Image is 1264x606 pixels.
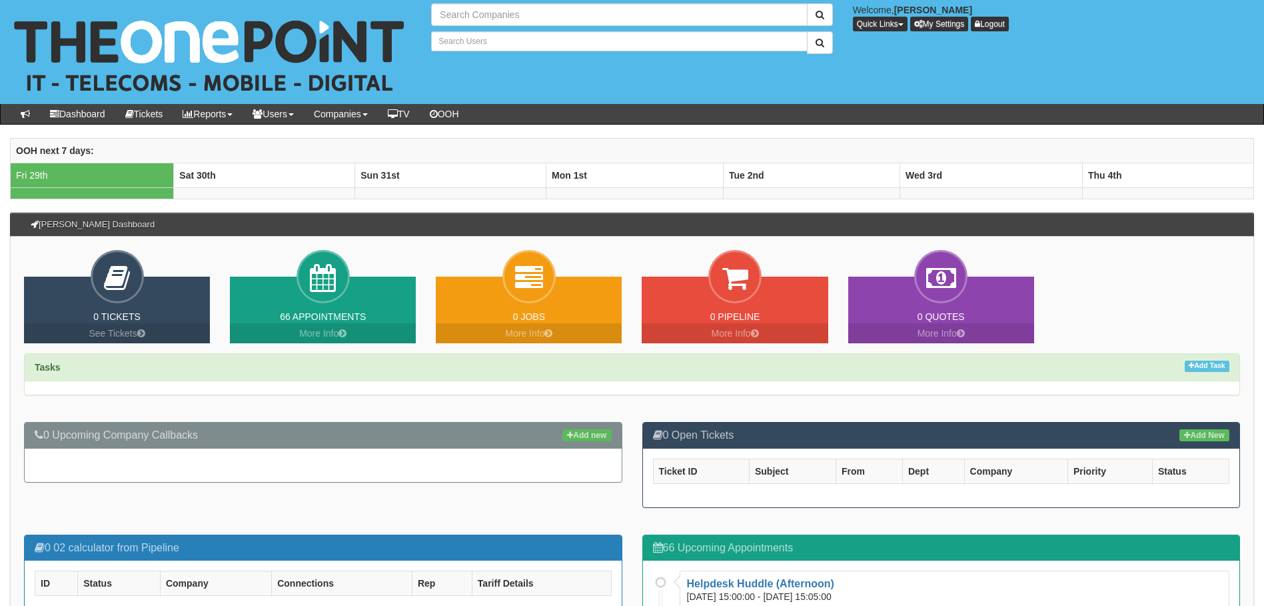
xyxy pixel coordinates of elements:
[24,323,210,343] a: See Tickets
[35,542,612,554] h3: 0 02 calculator from Pipeline
[174,163,355,187] th: Sat 30th
[11,163,174,187] td: Fri 29th
[160,571,271,596] th: Company
[723,163,900,187] th: Tue 2nd
[173,104,243,124] a: Reports
[304,104,378,124] a: Companies
[115,104,173,124] a: Tickets
[900,163,1082,187] th: Wed 3rd
[35,429,612,441] h3: 0 Upcoming Company Callbacks
[40,104,115,124] a: Dashboard
[653,429,1230,441] h3: 0 Open Tickets
[843,3,1264,31] div: Welcome,
[562,429,611,441] a: Add new
[653,542,1230,554] h3: 66 Upcoming Appointments
[1185,361,1229,372] a: Add Task
[35,362,61,373] strong: Tasks
[964,459,1067,483] th: Company
[513,311,545,322] a: 0 Jobs
[431,31,807,51] input: Search Users
[431,3,807,26] input: Search Companies
[1179,429,1229,441] a: Add New
[902,459,964,483] th: Dept
[1067,459,1152,483] th: Priority
[853,17,908,31] button: Quick Links
[642,323,828,343] a: More Info
[546,163,724,187] th: Mon 1st
[894,5,972,15] b: [PERSON_NAME]
[749,459,836,483] th: Subject
[355,163,546,187] th: Sun 31st
[1152,459,1229,483] th: Status
[272,571,412,596] th: Connections
[472,571,611,596] th: Tariff Details
[35,571,78,596] th: ID
[1082,163,1253,187] th: Thu 4th
[78,571,161,596] th: Status
[687,590,842,603] div: [DATE] 15:00:00 - [DATE] 15:05:00
[243,104,304,124] a: Users
[653,459,749,483] th: Ticket ID
[378,104,420,124] a: TV
[710,311,760,322] a: 0 Pipeline
[687,578,834,589] a: Helpdesk Huddle (Afternoon)
[11,138,1254,163] th: OOH next 7 days:
[24,213,161,236] h3: [PERSON_NAME] Dashboard
[910,17,969,31] a: My Settings
[918,311,965,322] a: 0 Quotes
[280,311,366,322] a: 66 Appointments
[230,323,416,343] a: More Info
[971,17,1009,31] a: Logout
[836,459,902,483] th: From
[848,323,1034,343] a: More Info
[93,311,141,322] a: 0 Tickets
[420,104,469,124] a: OOH
[436,323,622,343] a: More Info
[412,571,472,596] th: Rep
